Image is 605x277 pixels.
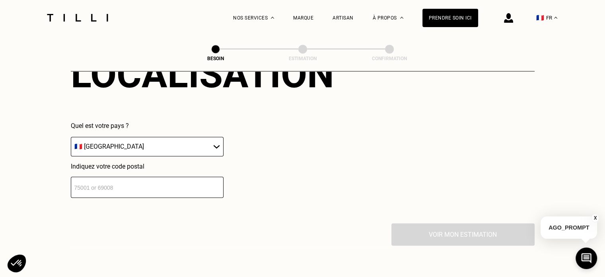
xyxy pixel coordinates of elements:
img: Menu déroulant à propos [400,17,403,19]
a: Artisan [333,15,354,21]
div: Besoin [176,56,255,61]
p: Indiquez votre code postal [71,163,224,170]
input: 75001 or 69008 [71,177,224,198]
div: Confirmation [350,56,429,61]
img: icône connexion [504,13,513,23]
p: Quel est votre pays ? [71,122,224,130]
p: AGO_PROMPT [541,216,597,239]
img: menu déroulant [554,17,557,19]
a: Marque [293,15,313,21]
div: Estimation [263,56,342,61]
img: Menu déroulant [271,17,274,19]
div: Localisation [71,52,334,96]
a: Prendre soin ici [422,9,478,27]
span: 🇫🇷 [536,14,544,22]
button: X [591,214,599,222]
img: Logo du service de couturière Tilli [44,14,111,22]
